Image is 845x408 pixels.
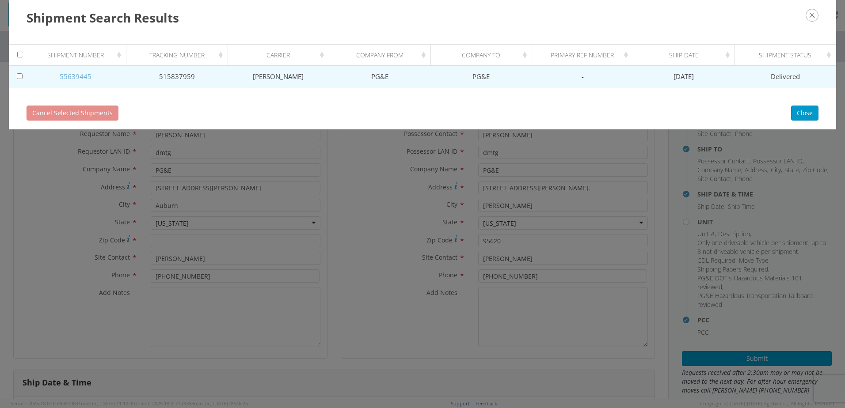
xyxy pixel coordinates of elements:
td: - [532,66,633,88]
div: Company To [438,51,529,60]
td: [PERSON_NAME] [228,66,329,88]
button: Close [791,106,818,121]
div: Shipment Status [742,51,833,60]
span: Cancel Selected Shipments [32,109,113,117]
td: PG&E [329,66,430,88]
td: 515837959 [126,66,228,88]
div: Company From [337,51,428,60]
div: Shipment Number [33,51,124,60]
div: Tracking Number [134,51,225,60]
div: Primary Ref Number [540,51,630,60]
h3: Shipment Search Results [27,9,818,26]
div: Carrier [236,51,326,60]
span: Delivered [771,72,800,81]
td: PG&E [430,66,532,88]
div: Ship Date [641,51,732,60]
span: [DATE] [674,72,694,81]
button: Cancel Selected Shipments [27,106,118,121]
a: 55639445 [60,72,91,81]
